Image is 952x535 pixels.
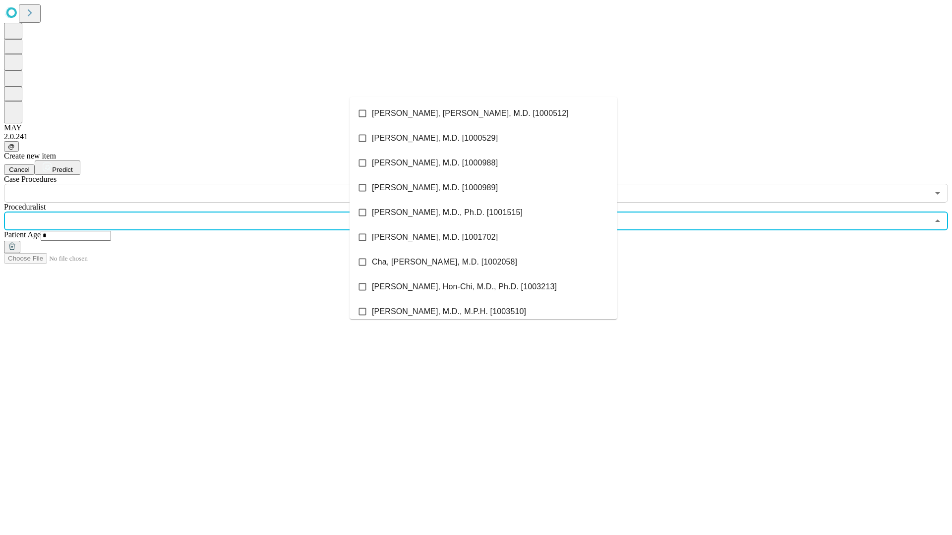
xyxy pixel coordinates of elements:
[4,152,56,160] span: Create new item
[4,230,41,239] span: Patient Age
[4,164,35,175] button: Cancel
[931,186,945,200] button: Open
[372,157,498,169] span: [PERSON_NAME], M.D. [1000988]
[372,231,498,243] span: [PERSON_NAME], M.D. [1001702]
[4,203,46,211] span: Proceduralist
[35,160,80,175] button: Predict
[372,182,498,194] span: [PERSON_NAME], M.D. [1000989]
[931,214,945,228] button: Close
[372,207,523,218] span: [PERSON_NAME], M.D., Ph.D. [1001515]
[372,281,557,293] span: [PERSON_NAME], Hon-Chi, M.D., Ph.D. [1003213]
[52,166,72,173] span: Predict
[372,107,569,119] span: [PERSON_NAME], [PERSON_NAME], M.D. [1000512]
[372,132,498,144] span: [PERSON_NAME], M.D. [1000529]
[9,166,30,173] span: Cancel
[4,132,948,141] div: 2.0.241
[4,175,57,183] span: Scheduled Procedure
[372,306,526,318] span: [PERSON_NAME], M.D., M.P.H. [1003510]
[4,123,948,132] div: MAY
[372,256,517,268] span: Cha, [PERSON_NAME], M.D. [1002058]
[8,143,15,150] span: @
[4,141,19,152] button: @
